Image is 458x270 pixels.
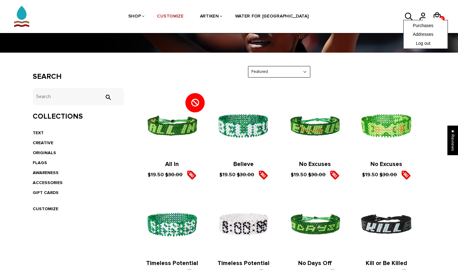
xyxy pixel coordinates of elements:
a: ORIGINALS [33,150,56,155]
a: GIFT CARDS [33,190,59,195]
a: TEXT [33,130,44,135]
span: $19.50 [291,171,307,178]
img: sale5.png [401,170,411,180]
a: CUSTOMIZE [33,206,58,211]
input: Search [102,94,114,100]
s: $30.00 [379,171,397,178]
a: Purchases [413,22,438,28]
input: Search [33,88,124,105]
span: $19.50 [219,171,236,178]
a: ARTIKEN [200,0,219,33]
a: AWARENESS [33,170,59,175]
a: WATER FOR [GEOGRAPHIC_DATA] [235,0,309,33]
s: $30.00 [237,171,254,178]
a: CREATIVE [33,140,53,145]
a: No Days Off [298,260,332,267]
div: Click to open Judge.me floating reviews tab [447,126,458,155]
a: Log out [416,40,435,46]
a: Addresses [413,31,438,37]
a: Kill or Be Killed [366,260,407,267]
a: No Excuses [299,161,331,168]
a: CUSTOMIZE [157,0,184,33]
img: sale5.png [187,170,196,180]
a: Believe [233,161,254,168]
h3: Search [33,72,124,81]
a: Timeless Potential [217,260,270,267]
a: ACCESSORIES [33,180,63,185]
s: $30.00 [308,171,326,178]
img: sale5.png [330,170,339,180]
a: Timeless Potential [146,260,198,267]
a: All In [165,161,179,168]
img: sale5.png [259,170,268,180]
a: FLAGS [33,160,47,165]
a: SHOP [128,0,141,33]
s: $30.00 [165,171,183,178]
span: $19.50 [362,171,378,178]
a: No Excuses [370,161,402,168]
span: $19.50 [148,171,164,178]
h3: Collections [33,112,124,121]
